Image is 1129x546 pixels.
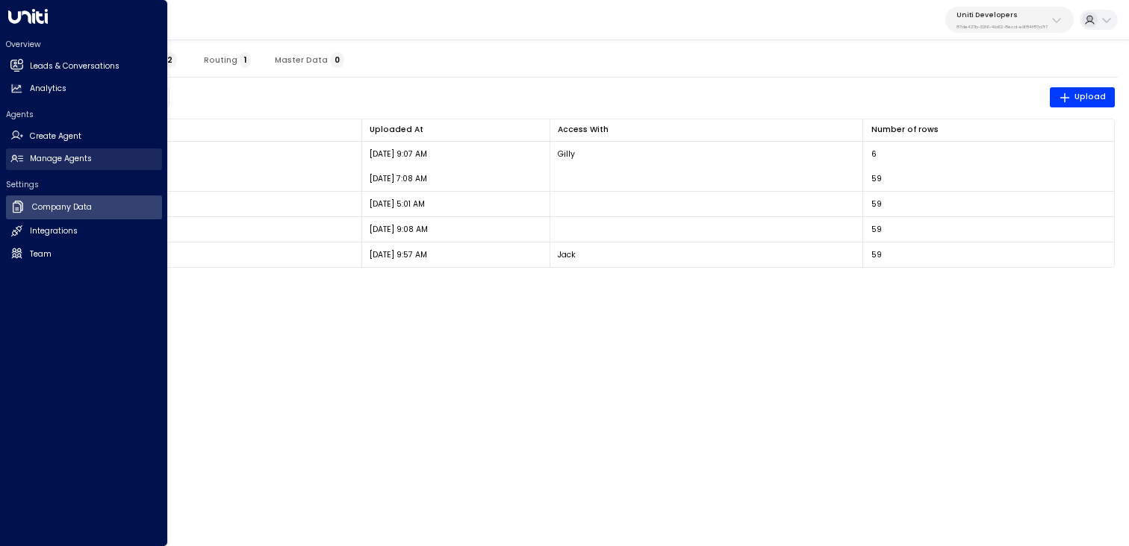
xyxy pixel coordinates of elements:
div: Number of rows [871,123,939,136]
p: [DATE] 9:07 AM [370,148,427,160]
span: 6 [871,148,877,160]
span: Routing [204,55,251,65]
button: Upload [1050,87,1116,108]
div: Uploaded At [370,123,541,136]
span: 59 [871,198,882,210]
a: Manage Agents [6,148,162,170]
span: 59 [871,173,882,184]
span: Master Data [275,55,344,65]
a: Team [6,243,162,265]
h2: Integrations [30,225,78,237]
h2: Analytics [30,83,66,95]
div: Access With [558,123,855,136]
a: Integrations [6,221,162,242]
span: 59 [871,224,882,235]
p: 87de427b-52f6-4b62-8ecd-e9f84f87a7f7 [957,24,1048,30]
p: Gilly [558,148,575,160]
a: Create Agent [6,125,162,147]
p: Jack [558,249,576,260]
p: [DATE] 7:08 AM [370,173,427,184]
h2: Company Data [32,201,92,213]
h2: Create Agent [30,131,81,142]
h2: Agents [6,109,162,120]
span: 1 [240,52,251,68]
p: [DATE] 9:57 AM [370,249,427,260]
h2: Manage Agents [30,153,92,165]
h2: Team [30,248,52,260]
div: Uploaded At [370,123,423,136]
span: Upload [1059,90,1107,104]
p: [DATE] 9:08 AM [370,224,428,235]
h2: Leads & Conversations [30,60,119,72]
span: 0 [330,52,344,68]
a: Analytics [6,78,162,100]
div: File Name [56,123,353,136]
h2: Settings [6,179,162,190]
button: Uniti Developers87de427b-52f6-4b62-8ecd-e9f84f87a7f7 [945,7,1074,33]
p: Uniti Developers [957,10,1048,19]
a: Leads & Conversations [6,55,162,77]
a: Company Data [6,195,162,219]
span: 2 [163,52,177,68]
span: 59 [871,249,882,260]
div: Number of rows [871,123,1107,136]
p: [DATE] 5:01 AM [370,198,425,210]
h2: Overview [6,39,162,50]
